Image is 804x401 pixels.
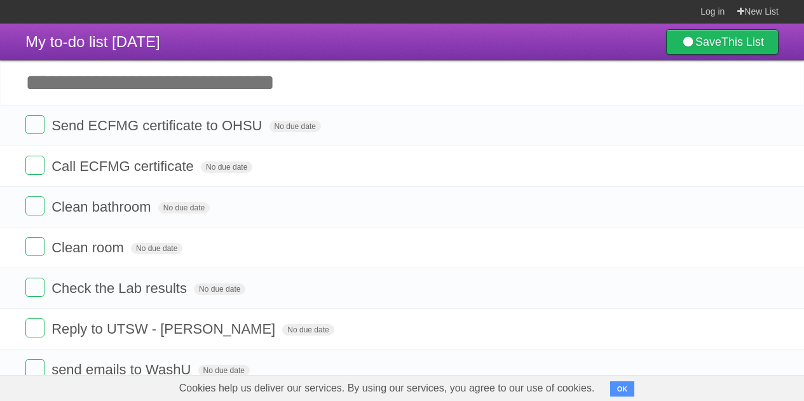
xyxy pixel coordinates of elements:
button: OK [610,381,635,397]
span: No due date [282,324,334,336]
span: Send ECFMG certificate to OHSU [51,118,265,133]
label: Done [25,156,44,175]
label: Done [25,359,44,378]
span: send emails to WashU [51,362,194,377]
span: Clean bathroom [51,199,154,215]
span: No due date [269,121,321,132]
span: No due date [198,365,250,376]
span: No due date [158,202,210,214]
span: Reply to UTSW - [PERSON_NAME] [51,321,278,337]
span: My to-do list [DATE] [25,33,160,50]
span: No due date [201,161,252,173]
span: Check the Lab results [51,280,190,296]
b: This List [721,36,764,48]
span: Call ECFMG certificate [51,158,197,174]
span: No due date [194,283,245,295]
span: Cookies help us deliver our services. By using our services, you agree to our use of cookies. [167,376,608,401]
label: Done [25,196,44,215]
label: Done [25,237,44,256]
span: Clean room [51,240,127,255]
label: Done [25,278,44,297]
span: No due date [131,243,182,254]
a: SaveThis List [666,29,779,55]
label: Done [25,115,44,134]
label: Done [25,318,44,337]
